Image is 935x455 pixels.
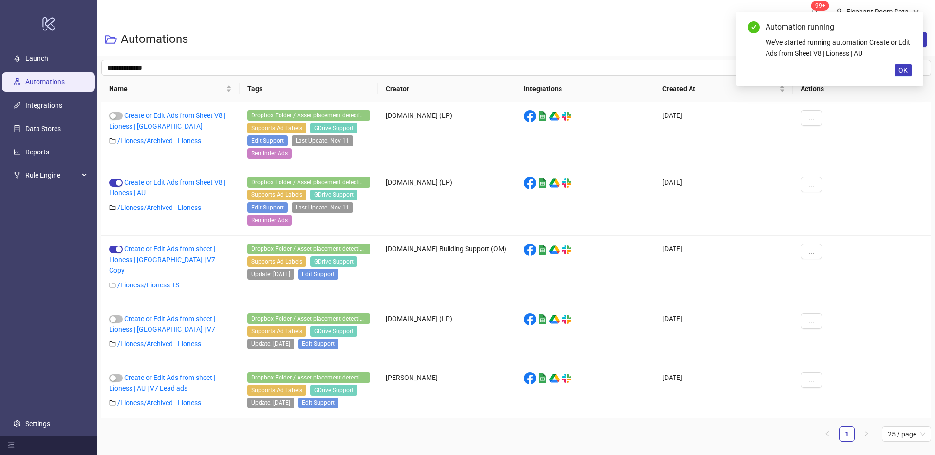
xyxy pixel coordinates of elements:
[842,6,913,17] div: Elephant Room Data
[8,442,15,449] span: menu-fold
[109,399,116,406] span: folder
[378,236,516,305] div: [DOMAIN_NAME] Building Support (OM)
[801,372,822,388] button: ...
[292,202,353,213] span: Last Update: Nov-11
[247,177,370,188] span: Dropbox Folder / Asset placement detection
[247,244,370,254] span: Dropbox Folder / Asset placement detection
[117,137,201,145] a: /Lioness/Archived - Lioness
[310,190,357,200] span: GDrive Support
[247,385,306,396] span: Supports Ad Labels
[310,326,357,337] span: GDrive Support
[766,21,912,33] div: Automation running
[247,372,370,383] span: Dropbox Folder / Asset placement detection
[247,123,306,133] span: Supports Ad Labels
[247,269,294,280] span: Update: 06-06-2024
[808,376,814,384] span: ...
[888,427,925,441] span: 25 / page
[101,76,240,102] th: Name
[801,177,822,192] button: ...
[801,313,822,329] button: ...
[109,83,224,94] span: Name
[824,431,830,436] span: left
[901,21,912,32] a: Close
[882,426,931,442] div: Page Size
[654,305,793,364] div: [DATE]
[292,135,353,146] span: Last Update: Nov-11
[516,76,654,102] th: Integrations
[662,83,777,94] span: Created At
[801,110,822,126] button: ...
[105,34,117,45] span: folder-open
[820,426,835,442] button: left
[898,66,908,74] span: OK
[766,37,912,58] div: We've started running automation Create or Edit Ads from Sheet V8 | Lioness | AU
[808,114,814,122] span: ...
[836,8,842,15] span: user
[310,385,357,396] span: GDrive Support
[654,169,793,236] div: [DATE]
[109,204,116,211] span: folder
[247,135,288,146] span: Edit Support
[378,102,516,169] div: [DOMAIN_NAME] (LP)
[25,166,79,185] span: Rule Engine
[121,32,188,47] h3: Automations
[25,148,49,156] a: Reports
[247,326,306,337] span: Supports Ad Labels
[109,374,215,392] a: Create or Edit Ads from sheet | Lioness | AU | V7 Lead ads
[117,399,201,407] a: /Lioness/Archived - Lioness
[14,172,20,179] span: fork
[247,190,306,200] span: Supports Ad Labels
[109,341,116,347] span: folder
[378,169,516,236] div: [DOMAIN_NAME] (LP)
[654,236,793,305] div: [DATE]
[748,21,760,33] span: check-circle
[247,202,288,213] span: Edit Support
[859,426,874,442] li: Next Page
[654,102,793,169] div: [DATE]
[25,101,62,109] a: Integrations
[247,313,370,324] span: Dropbox Folder / Asset placement detection
[839,426,855,442] li: 1
[808,247,814,255] span: ...
[913,8,919,15] span: down
[117,281,179,289] a: /Lioness/Lioness TS
[811,1,829,11] sup: 1767
[654,76,793,102] th: Created At
[247,398,294,408] span: Update: 06-06-2024
[378,364,516,423] div: [PERSON_NAME]
[801,244,822,259] button: ...
[820,426,835,442] li: Previous Page
[25,78,65,86] a: Automations
[808,181,814,189] span: ...
[109,315,215,333] a: Create or Edit Ads from sheet | Lioness | [GEOGRAPHIC_DATA] | V7
[117,204,201,211] a: /Lioness/Archived - Lioness
[378,305,516,364] div: [DOMAIN_NAME] (LP)
[240,76,378,102] th: Tags
[654,364,793,423] div: [DATE]
[298,398,338,408] span: Edit Support
[109,137,116,144] span: folder
[840,427,854,441] a: 1
[298,339,338,349] span: Edit Support
[117,340,201,348] a: /Lioness/Archived - Lioness
[109,112,225,130] a: Create or Edit Ads from Sheet V8 | Lioness | [GEOGRAPHIC_DATA]
[378,76,516,102] th: Creator
[247,215,292,226] span: Reminder Ads
[895,64,912,76] button: OK
[859,426,874,442] button: right
[863,431,869,436] span: right
[310,256,357,267] span: GDrive Support
[109,282,116,288] span: folder
[310,123,357,133] span: GDrive Support
[25,125,61,133] a: Data Stores
[247,256,306,267] span: Supports Ad Labels
[25,420,50,428] a: Settings
[109,245,215,274] a: Create or Edit Ads from sheet | Lioness | [GEOGRAPHIC_DATA] | V7 Copy
[109,178,225,197] a: Create or Edit Ads from Sheet V8 | Lioness | AU
[247,339,294,349] span: Update: 06-06-2024
[247,110,370,121] span: Dropbox Folder / Asset placement detection
[298,269,338,280] span: Edit Support
[808,317,814,325] span: ...
[25,55,48,62] a: Launch
[247,148,292,159] span: Reminder Ads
